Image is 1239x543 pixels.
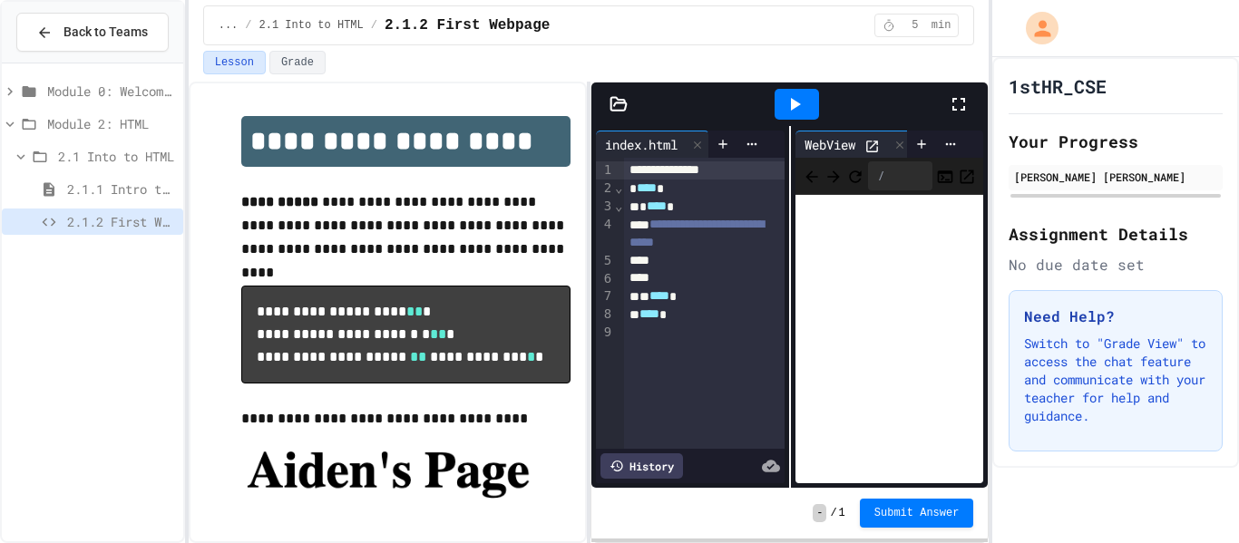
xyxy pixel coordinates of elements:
div: My Account [1007,7,1063,49]
div: History [600,453,683,479]
span: 5 [901,18,930,33]
span: / [371,18,377,33]
span: 2.1 Into to HTML [58,147,176,166]
h2: Your Progress [1009,129,1223,154]
div: 7 [596,287,614,305]
div: WebView [795,131,912,158]
div: 5 [596,252,614,270]
span: min [932,18,951,33]
button: Lesson [203,51,266,74]
div: WebView [795,135,864,154]
span: / [245,18,251,33]
span: Module 2: HTML [47,114,176,133]
span: Fold line [614,180,623,195]
span: Back to Teams [63,23,148,42]
div: index.html [596,131,709,158]
span: 2.1 Into to HTML [259,18,364,33]
span: Submit Answer [874,506,960,520]
span: Back [803,164,821,187]
button: Submit Answer [860,499,974,528]
div: 9 [596,324,614,342]
button: Back to Teams [16,13,169,52]
button: Refresh [846,165,864,187]
div: / [868,161,933,190]
div: index.html [596,135,687,154]
iframe: Web Preview [795,195,984,484]
span: 1 [839,506,845,520]
button: Console [936,165,954,187]
div: 6 [596,270,614,288]
div: 4 [596,216,614,252]
h2: Assignment Details [1009,221,1223,247]
div: 3 [596,198,614,216]
span: 2.1.1 Intro to HTML [67,179,176,199]
button: Open in new tab [958,165,976,187]
span: Forward [824,164,843,187]
button: Grade [269,51,326,74]
span: 2.1.2 First Webpage [385,15,550,36]
h1: 1stHR_CSE [1009,73,1107,99]
div: No due date set [1009,254,1223,276]
span: ... [219,18,239,33]
div: 8 [596,305,614,324]
span: - [813,504,826,522]
div: 1 [596,161,614,179]
span: Module 0: Welcome to Web Development [47,82,176,101]
span: / [830,506,836,520]
div: 2 [596,179,614,198]
div: [PERSON_NAME] [PERSON_NAME] [1014,169,1217,185]
span: Fold line [614,199,623,213]
span: 2.1.2 First Webpage [67,212,176,231]
p: Switch to "Grade View" to access the chat feature and communicate with your teacher for help and ... [1024,335,1207,425]
h3: Need Help? [1024,305,1207,327]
